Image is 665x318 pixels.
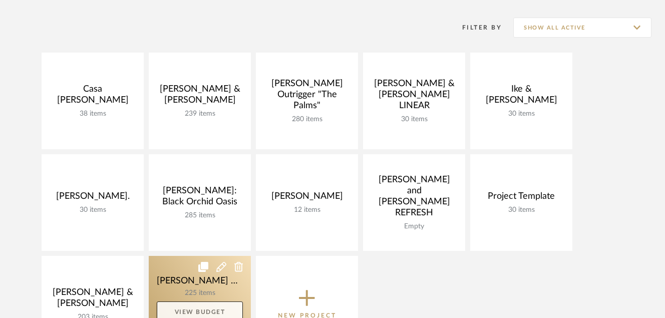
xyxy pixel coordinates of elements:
div: 30 items [371,115,457,124]
div: [PERSON_NAME] & [PERSON_NAME] LINEAR [371,78,457,115]
div: Ike & [PERSON_NAME] [478,84,564,110]
div: [PERSON_NAME] [264,191,350,206]
div: 30 items [478,110,564,118]
div: 30 items [50,206,136,214]
div: Project Template [478,191,564,206]
div: 30 items [478,206,564,214]
div: 12 items [264,206,350,214]
div: [PERSON_NAME] Outrigger "The Palms" [264,78,350,115]
div: Filter By [449,23,502,33]
div: [PERSON_NAME]. [50,191,136,206]
div: Empty [371,222,457,231]
div: 280 items [264,115,350,124]
div: [PERSON_NAME] and [PERSON_NAME] REFRESH [371,174,457,222]
div: 38 items [50,110,136,118]
div: 285 items [157,211,243,220]
div: 239 items [157,110,243,118]
div: Casa [PERSON_NAME] [50,84,136,110]
div: [PERSON_NAME] & [PERSON_NAME] [50,287,136,313]
div: [PERSON_NAME] & [PERSON_NAME] [157,84,243,110]
div: [PERSON_NAME]: Black Orchid Oasis [157,185,243,211]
